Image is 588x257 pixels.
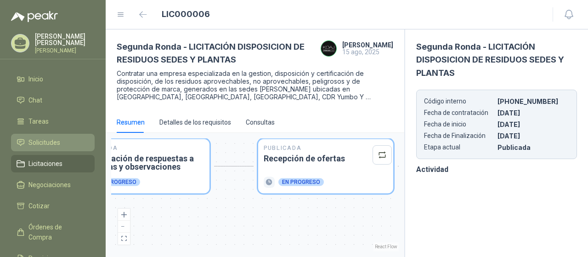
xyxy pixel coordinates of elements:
[118,209,130,245] div: React Flow controls
[118,221,130,233] button: zoom out
[11,155,95,172] a: Licitaciones
[28,95,42,105] span: Chat
[117,117,145,127] div: Resumen
[375,244,397,249] a: React Flow attribution
[117,40,321,67] h3: Segunda Ronda - LICITACIÓN DISPOSICION DE RESIDUOS SEDES Y PLANTAS
[416,40,577,80] h3: Segunda Ronda - LICITACIÓN DISPOSICION DE RESIDUOS SEDES Y PLANTAS
[342,42,393,48] h4: [PERSON_NAME]
[159,117,231,127] div: Detalles de los requisitos
[424,132,496,140] p: Fecha de Finalización
[278,178,324,186] div: En progreso
[28,137,60,148] span: Solicitudes
[498,120,569,128] p: [DATE]
[118,209,130,221] button: zoom in
[28,222,86,242] span: Órdenes de Compra
[424,97,496,105] p: Código interno
[342,48,393,56] p: 15 ago, 2025
[246,117,275,127] div: Consultas
[11,113,95,130] a: Tareas
[11,218,95,246] a: Órdenes de Compra
[35,33,95,46] p: [PERSON_NAME] [PERSON_NAME]
[95,178,140,186] div: En progreso
[264,154,388,162] h3: Recepción de ofertas
[258,139,393,193] div: PublicadaRecepción de ofertasEn progreso
[498,132,569,140] p: [DATE]
[35,48,95,53] p: [PERSON_NAME]
[80,154,204,171] h3: Socialización de respuestas a consultas y observaciones
[11,134,95,151] a: Solicitudes
[74,139,209,193] div: PublicadaSocialización de respuestas a consultas y observacionesEn progreso
[118,233,130,245] button: fit view
[264,144,388,150] p: Publicada
[498,97,569,105] p: [PHONE_NUMBER]
[28,159,62,169] span: Licitaciones
[424,109,496,117] p: Fecha de contratación
[321,41,336,56] img: Company Logo
[11,176,95,194] a: Negociaciones
[373,145,392,165] button: retweet
[117,69,393,101] p: Contratar una empresa especializada en la gestion, disposición y certificación de disposición, de...
[28,201,50,211] span: Cotizar
[11,11,58,22] img: Logo peakr
[28,74,43,84] span: Inicio
[11,91,95,109] a: Chat
[424,143,496,151] p: Etapa actual
[416,164,577,175] h3: Actividad
[11,70,95,88] a: Inicio
[11,197,95,215] a: Cotizar
[424,120,496,128] p: Fecha de inicio
[80,144,204,150] p: Publicada
[498,109,569,117] p: [DATE]
[162,8,210,21] h1: LIC000006
[498,143,569,151] p: Publicada
[28,180,71,190] span: Negociaciones
[28,116,49,126] span: Tareas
